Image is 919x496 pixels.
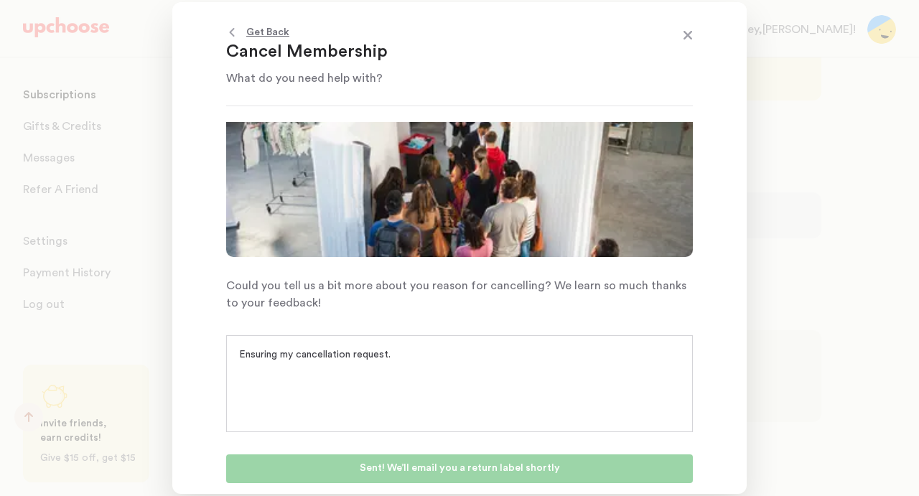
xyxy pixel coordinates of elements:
p: Get Back [246,24,289,41]
p: Cancel Membership [226,41,657,64]
p: Could you tell us a bit more about you reason for cancelling? We learn so much thanks to your fee... [226,277,693,312]
p: What do you need help with? [226,70,657,87]
button: Sent! We’ll email you a return label shortly [226,454,693,483]
img: Cancel Membership [226,95,693,257]
textarea: Ensuring my cancellation request. [239,347,680,390]
p: Sent! We’ll email you a return label shortly [360,460,560,477]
